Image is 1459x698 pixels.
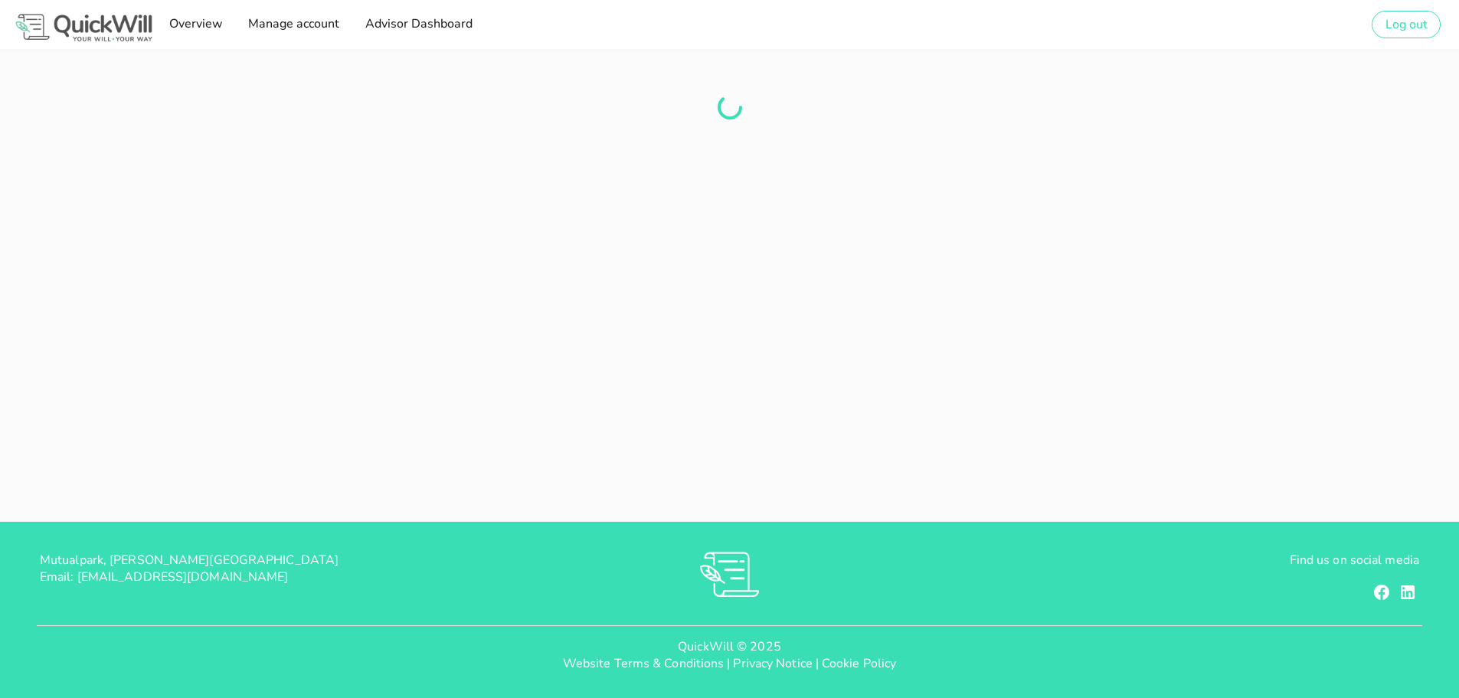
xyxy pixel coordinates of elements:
[247,15,339,32] span: Manage account
[40,552,339,569] span: Mutualpark, [PERSON_NAME][GEOGRAPHIC_DATA]
[822,655,896,672] a: Cookie Policy
[960,552,1419,569] p: Find us on social media
[700,552,759,597] img: RVs0sauIwKhMoGR03FLGkjXSOVwkZRnQsltkF0QxpTsornXsmh1o7vbL94pqF3d8sZvAAAAAElFTkSuQmCC
[1372,11,1441,38] button: Log out
[168,15,222,32] span: Overview
[727,655,730,672] span: |
[12,11,155,44] img: Logo
[12,638,1447,655] p: QuickWill © 2025
[563,655,725,672] a: Website Terms & Conditions
[816,655,819,672] span: |
[364,15,472,32] span: Advisor Dashboard
[733,655,812,672] a: Privacy Notice
[1385,16,1428,33] span: Log out
[163,9,227,40] a: Overview
[359,9,476,40] a: Advisor Dashboard
[243,9,344,40] a: Manage account
[40,569,289,585] span: Email: [EMAIL_ADDRESS][DOMAIN_NAME]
